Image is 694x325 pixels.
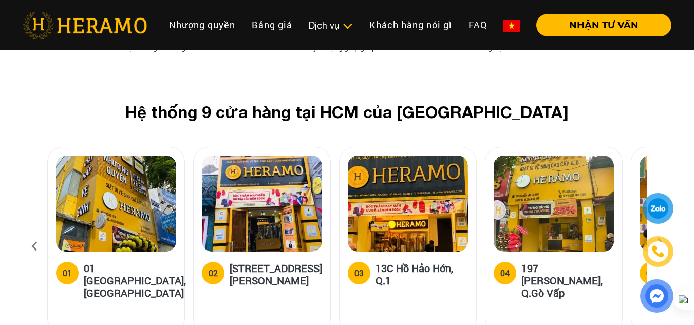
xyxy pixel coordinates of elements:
a: FAQ [460,14,495,36]
h5: [STREET_ADDRESS][PERSON_NAME] [230,262,322,286]
a: Bảng giá [243,14,301,36]
div: 03 [354,267,364,279]
h5: 01 [GEOGRAPHIC_DATA], [GEOGRAPHIC_DATA] [84,262,186,299]
div: 04 [500,267,510,279]
img: heramo-18a-71-nguyen-thi-minh-khai-quan-1 [202,156,322,252]
a: NHẬN TƯ VẤN [528,21,671,30]
h5: 197 [PERSON_NAME], Q.Gò Vấp [521,262,614,299]
img: heramo-01-truong-son-quan-tan-binh [56,156,176,252]
h5: 13C Hồ Hảo Hớn, Q.1 [376,262,468,286]
a: Khách hàng nói gì [361,14,460,36]
img: heramo-13c-ho-hao-hon-quan-1 [348,156,468,252]
button: NHẬN TƯ VẤN [536,14,671,36]
h2: Hệ thống 9 cửa hàng tại HCM của [GEOGRAPHIC_DATA] [64,102,631,122]
div: Dịch vụ [309,18,353,32]
a: Nhượng quyền [161,14,243,36]
img: vn-flag.png [503,20,520,32]
img: heramo-logo.png [23,12,147,39]
img: subToggleIcon [342,21,353,31]
a: phone-icon [643,236,673,267]
div: 02 [209,267,218,279]
img: heramo-197-nguyen-van-luong [494,156,614,252]
img: phone-icon [652,245,664,258]
div: 01 [63,267,72,279]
